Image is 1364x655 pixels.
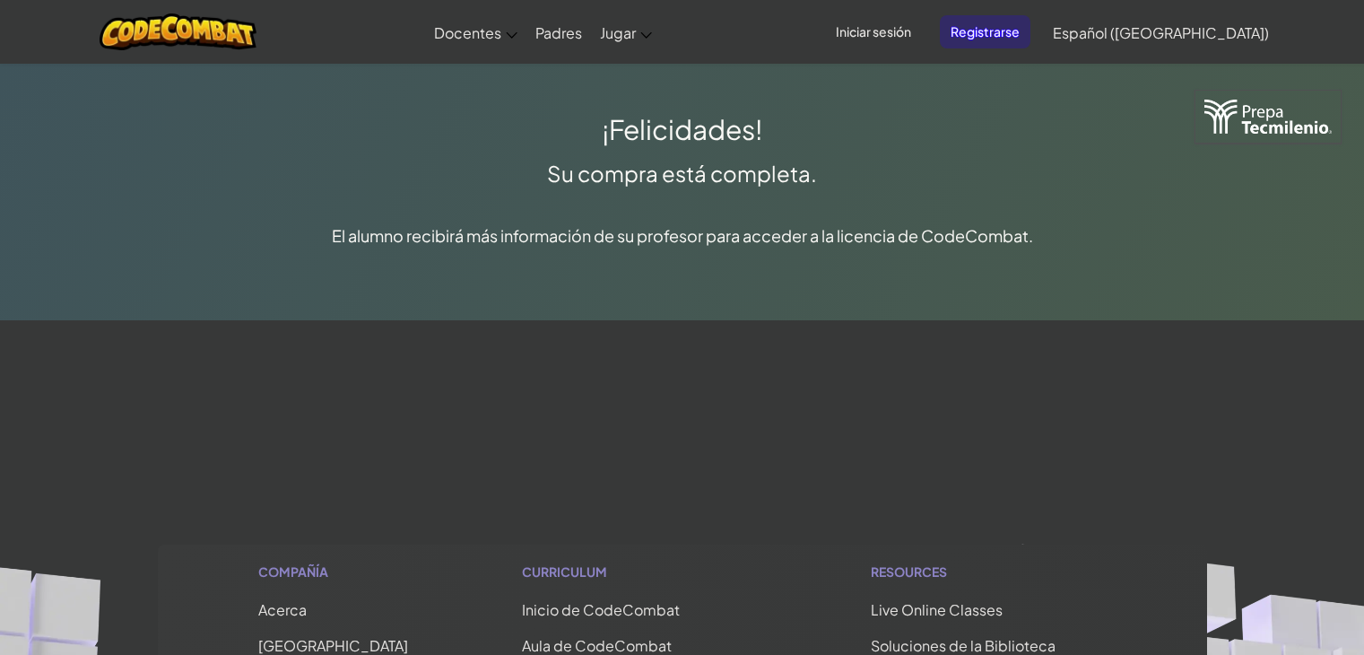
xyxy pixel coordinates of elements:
h1: Compañía [258,563,408,581]
div: ¡Felicidades! [45,108,1319,152]
a: Soluciones de la Biblioteca [871,636,1056,655]
button: Iniciar sesión [825,15,922,48]
a: Padres [526,8,591,57]
span: Inicio de CodeCombat [522,600,680,619]
div: Su compra está completa. [45,152,1319,196]
h1: Curriculum [522,563,758,581]
a: [GEOGRAPHIC_DATA] [258,636,408,655]
a: Docentes [425,8,526,57]
a: Aula de CodeCombat [522,636,672,655]
span: Jugar [600,23,636,42]
span: Docentes [434,23,501,42]
button: Registrarse [940,15,1030,48]
a: Español ([GEOGRAPHIC_DATA]) [1044,8,1278,57]
div: El alumno recibirá más información de su profesor para acceder a la licencia de CodeCombat. [45,196,1319,275]
span: Español ([GEOGRAPHIC_DATA]) [1053,23,1269,42]
a: Jugar [591,8,661,57]
h1: Resources [871,563,1107,581]
img: Tecmilenio logo [1195,90,1342,144]
a: Live Online Classes [871,600,1003,619]
img: CodeCombat logo [100,13,256,50]
a: Acerca [258,600,307,619]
